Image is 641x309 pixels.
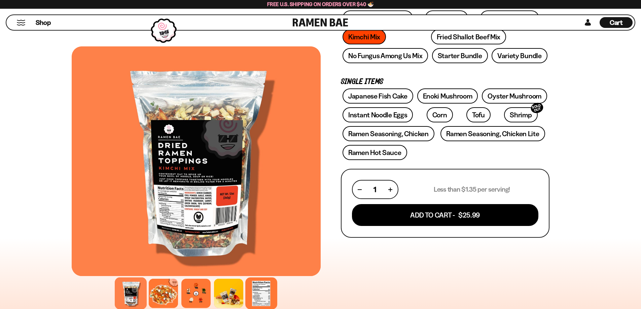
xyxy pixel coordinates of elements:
[600,15,633,30] a: Cart
[434,185,510,194] p: Less than $1.35 per serving!
[610,18,623,27] span: Cart
[343,126,434,141] a: Ramen Seasoning, Chicken
[492,48,547,63] a: Variety Bundle
[530,102,544,115] div: SOLD OUT
[427,107,453,122] a: Corn
[440,126,545,141] a: Ramen Seasoning, Chicken Lite
[343,107,413,122] a: Instant Noodle Eggs
[343,88,413,104] a: Japanese Fish Cake
[482,88,547,104] a: Oyster Mushroom
[431,29,506,44] a: Fried Shallot Beef Mix
[352,204,538,226] button: Add To Cart - $25.99
[432,48,488,63] a: Starter Bundle
[16,20,26,26] button: Mobile Menu Trigger
[504,107,537,122] a: ShrimpSOLD OUT
[343,145,407,160] a: Ramen Hot Sauce
[466,107,491,122] a: Tofu
[36,18,51,27] span: Shop
[267,1,374,7] span: Free U.S. Shipping on Orders over $40 🍜
[341,79,549,85] p: Single Items
[36,17,51,28] a: Shop
[343,48,428,63] a: No Fungus Among Us Mix
[417,88,478,104] a: Enoki Mushroom
[373,185,376,194] span: 1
